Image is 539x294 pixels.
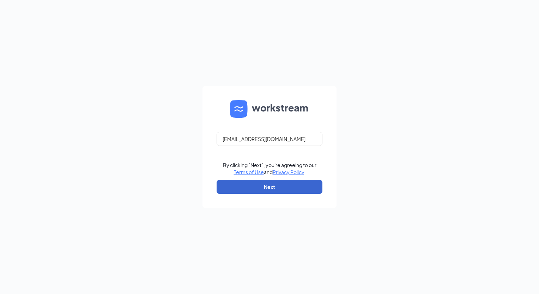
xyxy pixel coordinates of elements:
[223,161,316,176] div: By clicking "Next", you're agreeing to our and .
[217,180,322,194] button: Next
[273,169,304,175] a: Privacy Policy
[217,132,322,146] input: Email
[234,169,264,175] a: Terms of Use
[230,100,309,118] img: WS logo and Workstream text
